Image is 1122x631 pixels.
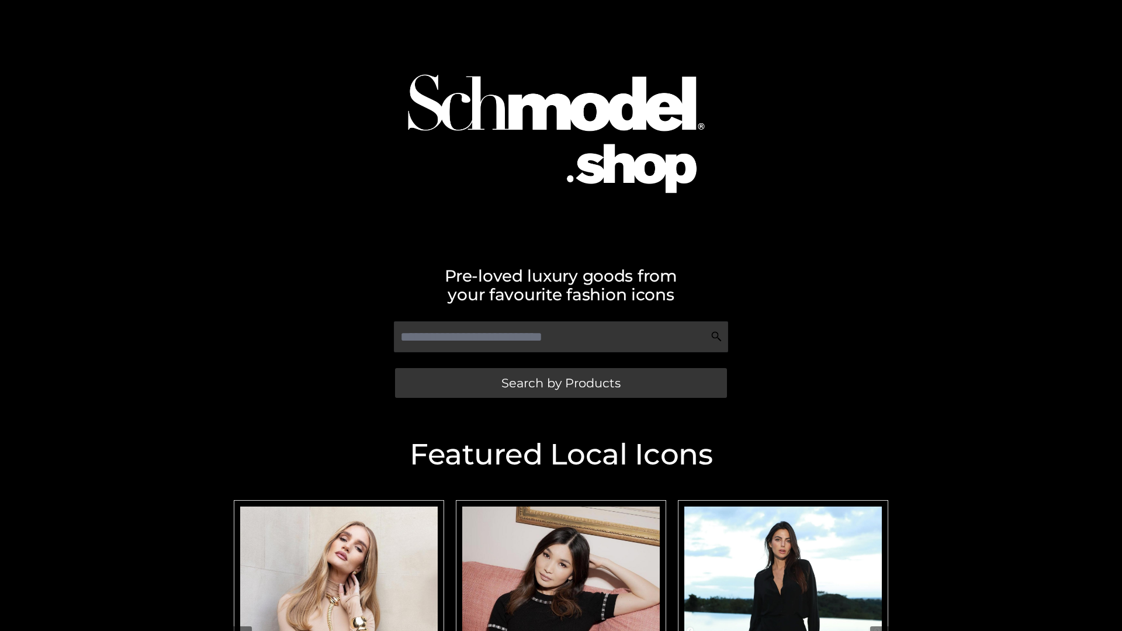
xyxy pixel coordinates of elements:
h2: Featured Local Icons​ [228,440,894,469]
span: Search by Products [501,377,621,389]
img: Search Icon [711,331,722,342]
h2: Pre-loved luxury goods from your favourite fashion icons [228,266,894,304]
a: Search by Products [395,368,727,398]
